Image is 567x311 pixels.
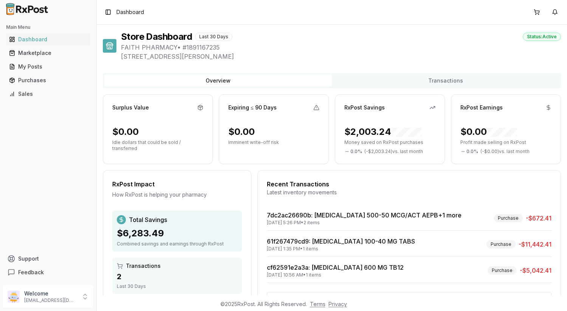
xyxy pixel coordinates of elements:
div: [DATE] 5:26 PM • 2 items [267,220,462,226]
a: My Posts [6,60,90,73]
a: Privacy [328,301,347,307]
img: RxPost Logo [3,3,51,15]
img: User avatar [8,291,20,303]
div: Marketplace [9,49,87,57]
div: RxPost Earnings [460,104,503,111]
div: Dashboard [9,36,87,43]
div: $6,283.49 [117,227,237,239]
span: [STREET_ADDRESS][PERSON_NAME] [121,52,561,61]
button: Marketplace [3,47,93,59]
button: My Posts [3,61,93,73]
h2: Main Menu [6,24,90,30]
div: $0.00 [228,126,255,138]
div: Surplus Value [112,104,149,111]
nav: breadcrumb [116,8,144,16]
a: 61f267479cd9: [MEDICAL_DATA] 100-40 MG TABS [267,238,415,245]
div: Combined savings and earnings through RxPost [117,241,237,247]
button: Sales [3,88,93,100]
div: Purchase [486,240,516,248]
span: Transactions [126,262,161,270]
button: Transactions [332,75,559,87]
span: Feedback [18,269,44,276]
span: -$672.41 [526,214,552,223]
div: Last 30 Days [195,33,232,41]
span: -$5,042.41 [520,266,552,275]
span: Dashboard [116,8,144,16]
span: 0.0 % [350,148,362,155]
div: Sales [9,90,87,98]
div: $2,003.24 [344,126,421,138]
button: Feedback [3,266,93,279]
a: Terms [310,301,325,307]
h1: Store Dashboard [121,31,192,43]
div: RxPost Savings [344,104,385,111]
a: 7dc2ac26690b: [MEDICAL_DATA] 500-50 MCG/ACT AEPB+1 more [267,211,462,219]
p: Idle dollars that could be sold / transferred [112,139,203,152]
span: ( - $0.00 ) vs. last month [480,148,530,155]
div: RxPost Impact [112,180,242,189]
button: Overview [104,75,332,87]
a: Purchases [6,73,90,87]
a: Sales [6,87,90,101]
p: Money saved on RxPost purchases [344,139,435,145]
span: Total Savings [129,215,167,224]
p: [EMAIL_ADDRESS][DOMAIN_NAME] [24,297,77,303]
span: FAITH PHARMACY • # 1891167235 [121,43,561,52]
div: Status: Active [523,33,561,41]
div: Last 30 Days [117,283,237,289]
button: View All Transactions [267,292,552,304]
div: $0.00 [460,126,517,138]
div: Recent Transactions [267,180,552,189]
button: Support [3,252,93,266]
div: My Posts [9,63,87,70]
div: Purchase [488,266,517,275]
button: Dashboard [3,33,93,45]
p: Profit made selling on RxPost [460,139,552,145]
p: Imminent write-off risk [228,139,319,145]
a: Marketplace [6,46,90,60]
p: Welcome [24,290,77,297]
span: -$11,442.41 [519,240,552,249]
div: $0.00 [112,126,139,138]
div: 2 [117,271,237,282]
div: Purchase [494,214,523,222]
span: 0.0 % [466,148,478,155]
span: ( - $2,003.24 ) vs. last month [364,148,423,155]
div: Expiring ≤ 90 Days [228,104,277,111]
a: Dashboard [6,33,90,46]
div: Latest inventory movements [267,189,552,196]
div: Purchases [9,77,87,84]
div: [DATE] 10:56 AM • 1 items [267,272,404,278]
a: cf62591e2a3a: [MEDICAL_DATA] 600 MG TB12 [267,264,404,271]
button: Purchases [3,74,93,86]
div: How RxPost is helping your pharmacy [112,191,242,198]
div: [DATE] 1:35 PM • 1 items [267,246,415,252]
